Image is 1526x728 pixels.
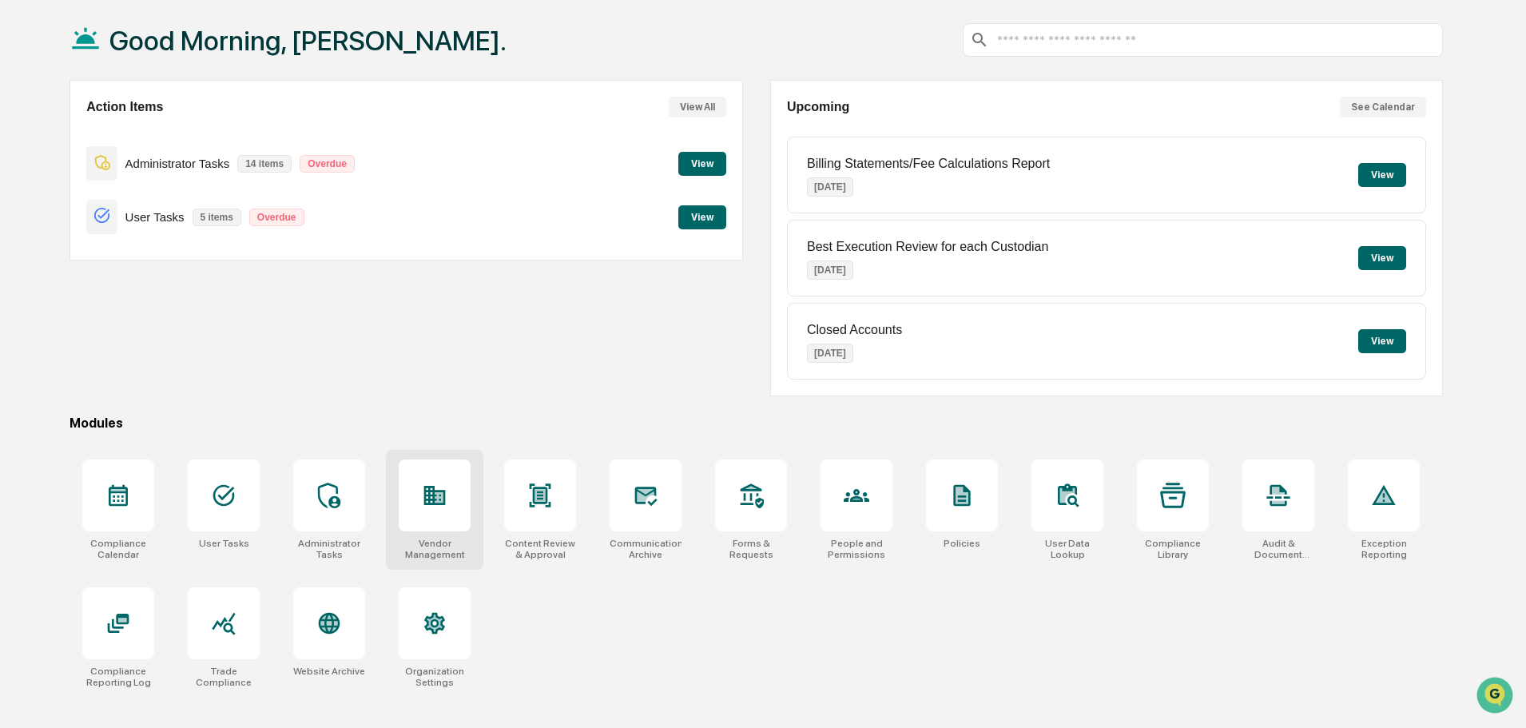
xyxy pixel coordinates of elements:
a: View [678,209,726,224]
button: View All [669,97,726,117]
p: [DATE] [807,177,853,197]
p: Billing Statements/Fee Calculations Report [807,157,1050,171]
a: 🔎Data Lookup [10,225,107,254]
div: Vendor Management [399,538,471,560]
button: View [678,205,726,229]
div: People and Permissions [821,538,892,560]
button: View [1358,246,1406,270]
div: Modules [70,416,1443,431]
div: Compliance Library [1137,538,1209,560]
h2: Action Items [86,100,163,114]
div: 🖐️ [16,203,29,216]
button: Start new chat [272,127,291,146]
div: Organization Settings [399,666,471,688]
span: Data Lookup [32,232,101,248]
span: Attestations [132,201,198,217]
a: 🗄️Attestations [109,195,205,224]
p: 5 items [193,209,241,226]
div: User Tasks [199,538,249,549]
p: How can we help? [16,34,291,59]
img: 1746055101610-c473b297-6a78-478c-a979-82029cc54cd1 [16,122,45,151]
div: Exception Reporting [1348,538,1420,560]
div: Administrator Tasks [293,538,365,560]
p: User Tasks [125,210,185,224]
div: Start new chat [54,122,262,138]
a: View [678,155,726,170]
p: Overdue [249,209,304,226]
p: Overdue [300,155,355,173]
button: See Calendar [1340,97,1426,117]
a: Powered byPylon [113,270,193,283]
div: 🔎 [16,233,29,246]
p: 14 items [237,155,292,173]
div: Forms & Requests [715,538,787,560]
p: Closed Accounts [807,323,902,337]
button: View [1358,163,1406,187]
h2: Upcoming [787,100,849,114]
h1: Good Morning, [PERSON_NAME]. [109,25,507,57]
div: 🗄️ [116,203,129,216]
div: Compliance Reporting Log [82,666,154,688]
div: Audit & Document Logs [1242,538,1314,560]
input: Clear [42,73,264,90]
button: View [678,152,726,176]
span: Preclearance [32,201,103,217]
button: View [1358,329,1406,353]
p: [DATE] [807,344,853,363]
div: Website Archive [293,666,365,677]
p: Best Execution Review for each Custodian [807,240,1048,254]
div: Compliance Calendar [82,538,154,560]
div: User Data Lookup [1031,538,1103,560]
div: Trade Compliance [188,666,260,688]
div: We're available if you need us! [54,138,202,151]
p: Administrator Tasks [125,157,230,170]
div: Policies [944,538,980,549]
div: Content Review & Approval [504,538,576,560]
a: 🖐️Preclearance [10,195,109,224]
span: Pylon [159,271,193,283]
iframe: Open customer support [1475,675,1518,718]
p: [DATE] [807,261,853,280]
div: Communications Archive [610,538,682,560]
